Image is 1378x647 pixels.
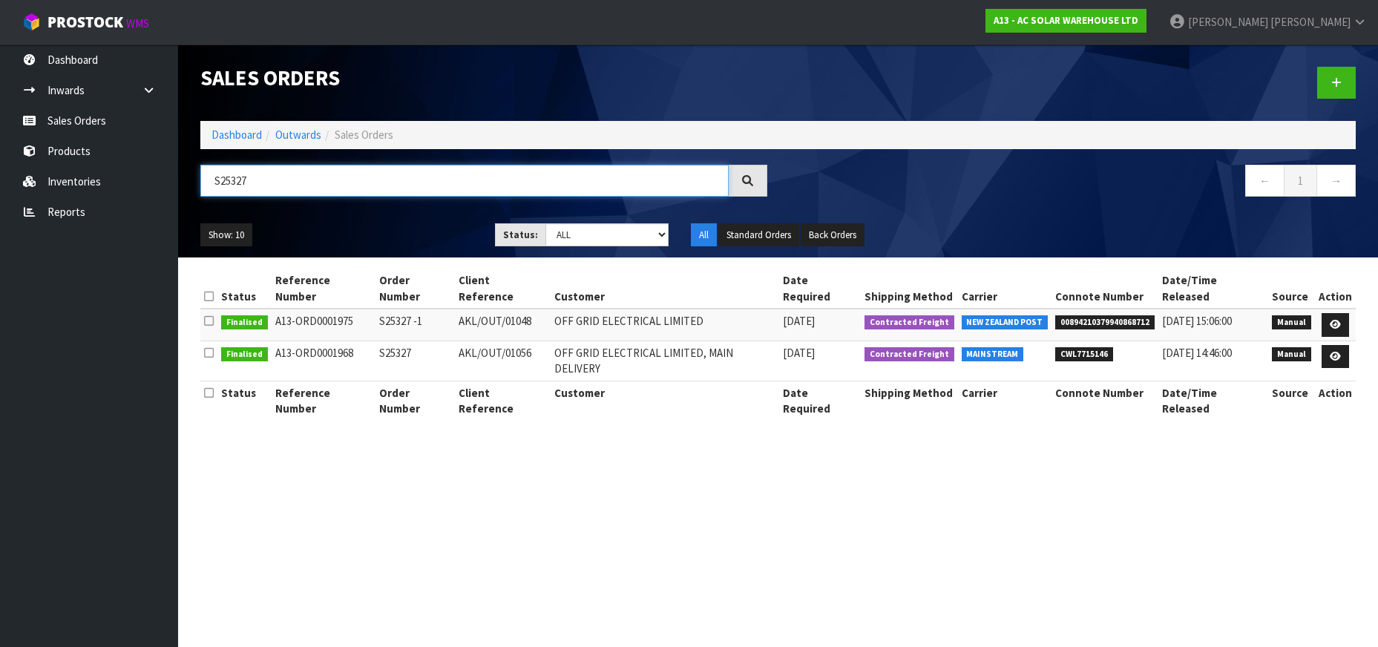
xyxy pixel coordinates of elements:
[200,67,767,91] h1: Sales Orders
[958,381,1052,420] th: Carrier
[272,341,375,381] td: A13-ORD0001968
[1272,315,1311,330] span: Manual
[1272,347,1311,362] span: Manual
[455,309,550,341] td: AKL/OUT/01048
[221,347,268,362] span: Finalised
[1315,269,1356,309] th: Action
[962,315,1049,330] span: NEW ZEALAND POST
[718,223,799,247] button: Standard Orders
[1270,15,1351,29] span: [PERSON_NAME]
[47,13,123,32] span: ProStock
[272,269,375,309] th: Reference Number
[779,381,861,420] th: Date Required
[958,269,1052,309] th: Carrier
[455,341,550,381] td: AKL/OUT/01056
[217,381,272,420] th: Status
[551,309,780,341] td: OFF GRID ELECTRICAL LIMITED
[779,269,861,309] th: Date Required
[1268,269,1315,309] th: Source
[375,341,456,381] td: S25327
[551,381,780,420] th: Customer
[1158,381,1269,420] th: Date/Time Released
[551,341,780,381] td: OFF GRID ELECTRICAL LIMITED, MAIN DELIVERY
[211,128,262,142] a: Dashboard
[375,309,456,341] td: S25327 -1
[335,128,393,142] span: Sales Orders
[375,269,456,309] th: Order Number
[861,381,958,420] th: Shipping Method
[22,13,41,31] img: cube-alt.png
[1245,165,1285,197] a: ←
[1051,381,1158,420] th: Connote Number
[861,269,958,309] th: Shipping Method
[994,14,1138,27] strong: A13 - AC SOLAR WAREHOUSE LTD
[790,165,1356,201] nav: Page navigation
[864,347,954,362] span: Contracted Freight
[221,315,268,330] span: Finalised
[217,269,272,309] th: Status
[200,165,729,197] input: Search sales orders
[272,381,375,420] th: Reference Number
[783,314,815,328] span: [DATE]
[1284,165,1317,197] a: 1
[275,128,321,142] a: Outwards
[200,223,252,247] button: Show: 10
[1055,315,1155,330] span: 00894210379940868712
[1268,381,1315,420] th: Source
[1162,346,1232,360] span: [DATE] 14:46:00
[1051,269,1158,309] th: Connote Number
[375,381,456,420] th: Order Number
[691,223,717,247] button: All
[783,346,815,360] span: [DATE]
[455,381,550,420] th: Client Reference
[1316,165,1356,197] a: →
[503,229,538,241] strong: Status:
[126,16,149,30] small: WMS
[455,269,550,309] th: Client Reference
[1162,314,1232,328] span: [DATE] 15:06:00
[1188,15,1268,29] span: [PERSON_NAME]
[1315,381,1356,420] th: Action
[1158,269,1269,309] th: Date/Time Released
[801,223,864,247] button: Back Orders
[864,315,954,330] span: Contracted Freight
[551,269,780,309] th: Customer
[1055,347,1113,362] span: CWL7715146
[272,309,375,341] td: A13-ORD0001975
[962,347,1024,362] span: MAINSTREAM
